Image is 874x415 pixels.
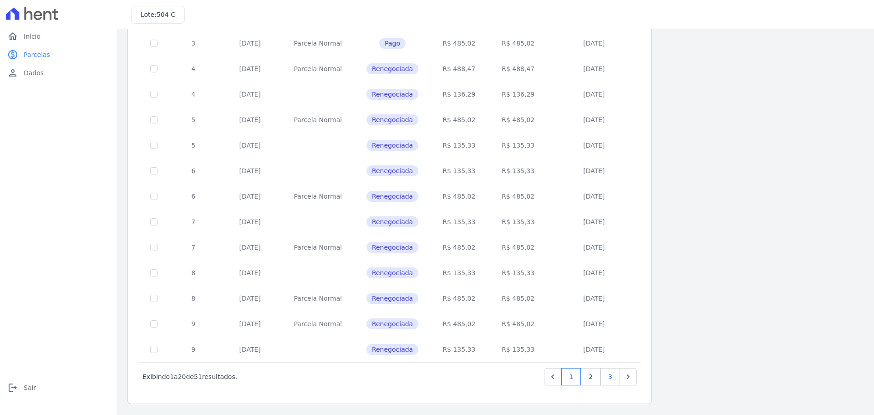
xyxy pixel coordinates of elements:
td: R$ 485,02 [488,107,549,133]
td: 7 [168,209,218,235]
td: [DATE] [218,31,282,56]
a: personDados [4,64,113,82]
td: R$ 485,02 [431,311,487,337]
a: homeInício [4,27,113,46]
td: R$ 135,33 [488,133,549,158]
td: R$ 485,02 [488,311,549,337]
td: R$ 135,33 [488,158,549,184]
td: [DATE] [549,56,639,82]
td: Parcela Normal [282,56,354,82]
td: R$ 485,02 [488,235,549,260]
td: 6 [168,158,218,184]
td: R$ 485,02 [488,31,549,56]
span: 504 C [157,11,175,18]
input: Só é possível selecionar pagamentos em aberto [150,320,158,328]
td: [DATE] [549,286,639,311]
a: paidParcelas [4,46,113,64]
td: R$ 135,33 [488,260,549,286]
span: Sair [24,383,36,392]
span: 20 [178,373,186,380]
a: 3 [600,368,620,385]
td: 4 [168,82,218,107]
td: Parcela Normal [282,286,354,311]
td: R$ 488,47 [488,56,549,82]
td: Parcela Normal [282,235,354,260]
td: [DATE] [549,209,639,235]
span: Renegociada [366,216,418,227]
td: Parcela Normal [282,107,354,133]
td: R$ 485,02 [488,184,549,209]
input: Só é possível selecionar pagamentos em aberto [150,218,158,225]
td: R$ 136,29 [431,82,487,107]
td: [DATE] [549,82,639,107]
input: Só é possível selecionar pagamentos em aberto [150,142,158,149]
input: Só é possível selecionar pagamentos em aberto [150,116,158,123]
td: R$ 485,02 [431,31,487,56]
td: Parcela Normal [282,311,354,337]
td: 5 [168,107,218,133]
i: logout [7,382,18,393]
span: Renegociada [366,114,418,125]
td: R$ 485,02 [431,184,487,209]
input: Só é possível selecionar pagamentos em aberto [150,269,158,277]
input: Só é possível selecionar pagamentos em aberto [150,167,158,174]
td: R$ 135,33 [431,133,487,158]
td: [DATE] [549,260,639,286]
i: paid [7,49,18,60]
i: home [7,31,18,42]
input: Só é possível selecionar pagamentos em aberto [150,346,158,353]
td: 8 [168,260,218,286]
input: Só é possível selecionar pagamentos em aberto [150,65,158,72]
span: Renegociada [366,140,418,151]
input: Só é possível selecionar pagamentos em aberto [150,193,158,200]
span: Dados [24,68,44,77]
span: 51 [194,373,202,380]
td: R$ 135,33 [431,209,487,235]
td: [DATE] [218,56,282,82]
td: [DATE] [218,82,282,107]
td: [DATE] [218,235,282,260]
td: [DATE] [549,184,639,209]
span: Renegociada [366,267,418,278]
td: [DATE] [549,107,639,133]
td: R$ 136,29 [488,82,549,107]
td: [DATE] [549,337,639,362]
td: 4 [168,56,218,82]
span: Renegociada [366,293,418,304]
td: [DATE] [218,260,282,286]
td: R$ 135,33 [488,209,549,235]
td: [DATE] [549,311,639,337]
td: R$ 135,33 [431,337,487,362]
td: R$ 135,33 [431,260,487,286]
td: [DATE] [218,184,282,209]
td: R$ 135,33 [488,337,549,362]
td: [DATE] [549,158,639,184]
span: Renegociada [366,242,418,253]
span: Renegociada [366,63,418,74]
span: Renegociada [366,344,418,355]
td: 8 [168,286,218,311]
span: Início [24,32,41,41]
td: [DATE] [218,286,282,311]
td: [DATE] [549,235,639,260]
td: 7 [168,235,218,260]
td: 6 [168,184,218,209]
td: [DATE] [218,158,282,184]
td: [DATE] [218,209,282,235]
td: 9 [168,311,218,337]
td: R$ 485,02 [431,286,487,311]
a: 2 [581,368,600,385]
td: 5 [168,133,218,158]
input: Só é possível selecionar pagamentos em aberto [150,295,158,302]
td: [DATE] [218,107,282,133]
td: R$ 485,02 [488,286,549,311]
td: [DATE] [218,133,282,158]
td: R$ 488,47 [431,56,487,82]
td: R$ 485,02 [431,235,487,260]
td: [DATE] [549,31,639,56]
td: [DATE] [218,337,282,362]
h3: Lote: [141,10,175,20]
input: Só é possível selecionar pagamentos em aberto [150,244,158,251]
a: 1 [561,368,581,385]
td: Parcela Normal [282,31,354,56]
